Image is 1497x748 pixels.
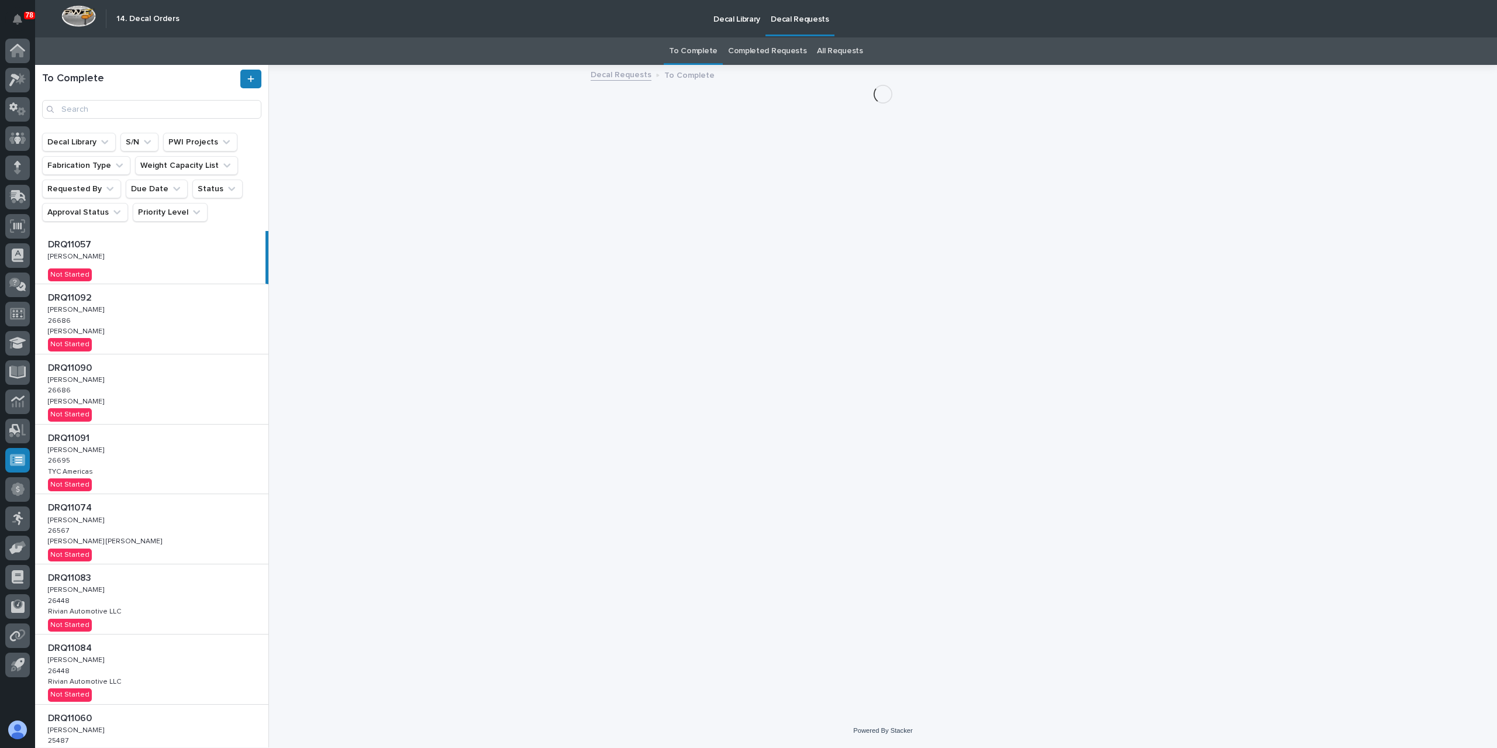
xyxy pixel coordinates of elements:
p: [PERSON_NAME] [48,584,106,594]
a: DRQ11083DRQ11083 [PERSON_NAME][PERSON_NAME] 2644826448 Rivian Automotive LLCRivian Automotive LLC... [35,564,268,635]
p: DRQ11090 [48,360,94,374]
input: Search [42,100,261,119]
button: Fabrication Type [42,156,130,175]
p: 26448 [48,595,72,605]
p: [PERSON_NAME] [48,304,106,314]
button: Notifications [5,7,30,32]
p: [PERSON_NAME] [48,514,106,525]
button: Decal Library [42,133,116,151]
a: DRQ11090DRQ11090 [PERSON_NAME][PERSON_NAME] 2668626686 [PERSON_NAME][PERSON_NAME] Not Started [35,354,268,425]
p: [PERSON_NAME] [48,654,106,664]
button: S/N [120,133,158,151]
p: DRQ11060 [48,711,94,724]
p: [PERSON_NAME] [PERSON_NAME] [48,535,164,546]
a: DRQ11091DRQ11091 [PERSON_NAME][PERSON_NAME] 2669526695 TYC AmericasTYC Americas Not Started [35,425,268,495]
p: DRQ11083 [48,570,94,584]
button: PWI Projects [163,133,237,151]
div: Not Started [48,408,92,421]
button: users-avatar [5,718,30,742]
a: DRQ11092DRQ11092 [PERSON_NAME][PERSON_NAME] 2668626686 [PERSON_NAME][PERSON_NAME] Not Started [35,284,268,354]
p: 25487 [48,735,71,745]
h2: 14. Decal Orders [116,14,180,24]
div: Not Started [48,338,92,351]
p: DRQ11091 [48,430,92,444]
p: Rivian Automotive LLC [48,605,123,616]
div: Notifications78 [15,14,30,33]
div: Not Started [48,549,92,561]
p: 78 [26,11,33,19]
p: [PERSON_NAME] [48,395,106,406]
img: Workspace Logo [61,5,96,27]
div: Not Started [48,619,92,632]
p: 26448 [48,665,72,675]
p: To Complete [664,68,715,81]
a: DRQ11084DRQ11084 [PERSON_NAME][PERSON_NAME] 2644826448 Rivian Automotive LLCRivian Automotive LLC... [35,635,268,705]
p: TYC Americas [48,466,95,476]
p: 26686 [48,384,73,395]
a: Powered By Stacker [853,727,912,734]
button: Due Date [126,180,188,198]
p: [PERSON_NAME] [48,374,106,384]
button: Priority Level [133,203,208,222]
a: To Complete [669,37,718,65]
p: [PERSON_NAME] [48,724,106,735]
button: Status [192,180,243,198]
a: DRQ11057DRQ11057 [PERSON_NAME][PERSON_NAME] Not Started [35,231,268,284]
p: 26695 [48,454,73,465]
button: Requested By [42,180,121,198]
p: 26567 [48,525,71,535]
h1: To Complete [42,73,238,85]
p: [PERSON_NAME] [48,444,106,454]
p: DRQ11092 [48,290,94,304]
p: [PERSON_NAME] [48,325,106,336]
button: Approval Status [42,203,128,222]
p: Rivian Automotive LLC [48,675,123,686]
p: DRQ11084 [48,640,94,654]
button: Weight Capacity List [135,156,238,175]
p: [PERSON_NAME] [48,250,106,261]
div: Not Started [48,688,92,701]
div: Not Started [48,478,92,491]
p: 26686 [48,315,73,325]
a: Decal Requests [591,67,651,81]
a: All Requests [817,37,863,65]
a: Completed Requests [728,37,806,65]
p: DRQ11074 [48,500,94,513]
a: DRQ11074DRQ11074 [PERSON_NAME][PERSON_NAME] 2656726567 [PERSON_NAME] [PERSON_NAME][PERSON_NAME] [... [35,494,268,564]
p: DRQ11057 [48,237,94,250]
div: Not Started [48,268,92,281]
